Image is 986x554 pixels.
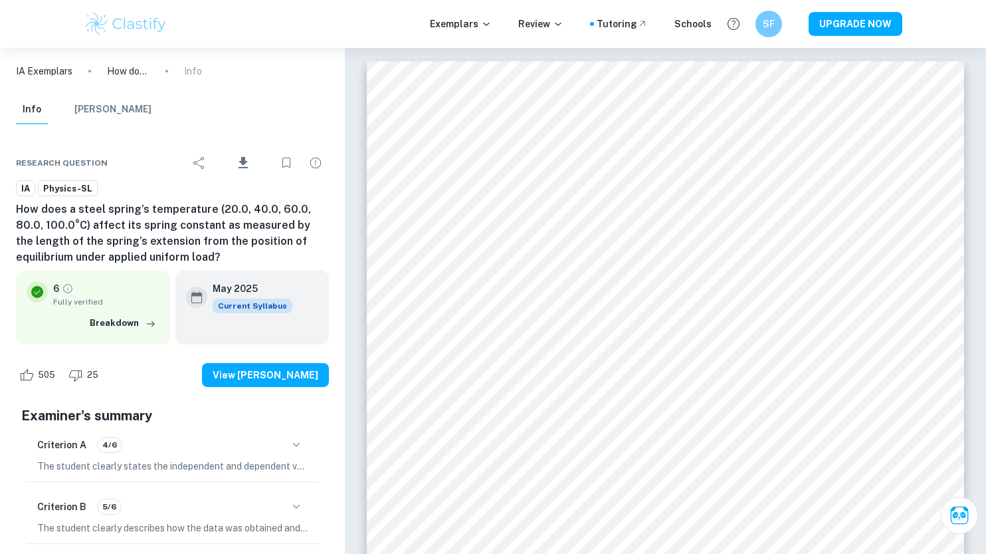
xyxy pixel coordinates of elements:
[31,368,62,382] span: 505
[213,281,282,296] h6: May 2025
[518,17,563,31] p: Review
[16,64,72,78] a: IA Exemplars
[37,459,308,474] p: The student clearly states the independent and dependent variables in the research question, prov...
[273,150,300,176] div: Bookmark
[186,150,213,176] div: Share
[722,13,745,35] button: Help and Feedback
[107,64,149,78] p: How does a steel spring’s temperature (20.0, 40.0, 60.0, 80.0, 100.0°C) affect its spring constan...
[53,281,59,296] p: 6
[98,501,121,513] span: 5/6
[674,17,712,31] a: Schools
[21,406,324,426] h5: Examiner's summary
[16,157,108,169] span: Research question
[213,299,292,313] div: This exemplar is based on the current syllabus. Feel free to refer to it for inspiration/ideas wh...
[74,95,151,124] button: [PERSON_NAME]
[16,180,35,197] a: IA
[184,64,202,78] p: Info
[86,313,159,333] button: Breakdown
[213,299,292,313] span: Current Syllabus
[53,296,159,308] span: Fully verified
[16,95,48,124] button: Info
[65,364,106,386] div: Dislike
[430,17,492,31] p: Exemplars
[62,283,74,295] a: Grade fully verified
[597,17,648,31] a: Tutoring
[16,364,62,386] div: Like
[17,182,35,196] span: IA
[38,180,98,197] a: Physics-SL
[98,439,122,451] span: 4/6
[16,202,329,265] h6: How does a steel spring’s temperature (20.0, 40.0, 60.0, 80.0, 100.0°C) affect its spring constan...
[37,438,86,452] h6: Criterion A
[37,499,86,514] h6: Criterion B
[80,368,106,382] span: 25
[202,363,329,387] button: View [PERSON_NAME]
[39,182,97,196] span: Physics-SL
[84,11,168,37] img: Clastify logo
[809,12,902,36] button: UPGRADE NOW
[215,146,270,180] div: Download
[755,11,782,37] button: SF
[302,150,329,176] div: Report issue
[761,17,777,31] h6: SF
[941,497,978,534] button: Ask Clai
[37,521,308,535] p: The student clearly describes how the data was obtained and processed, providing a detailed accou...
